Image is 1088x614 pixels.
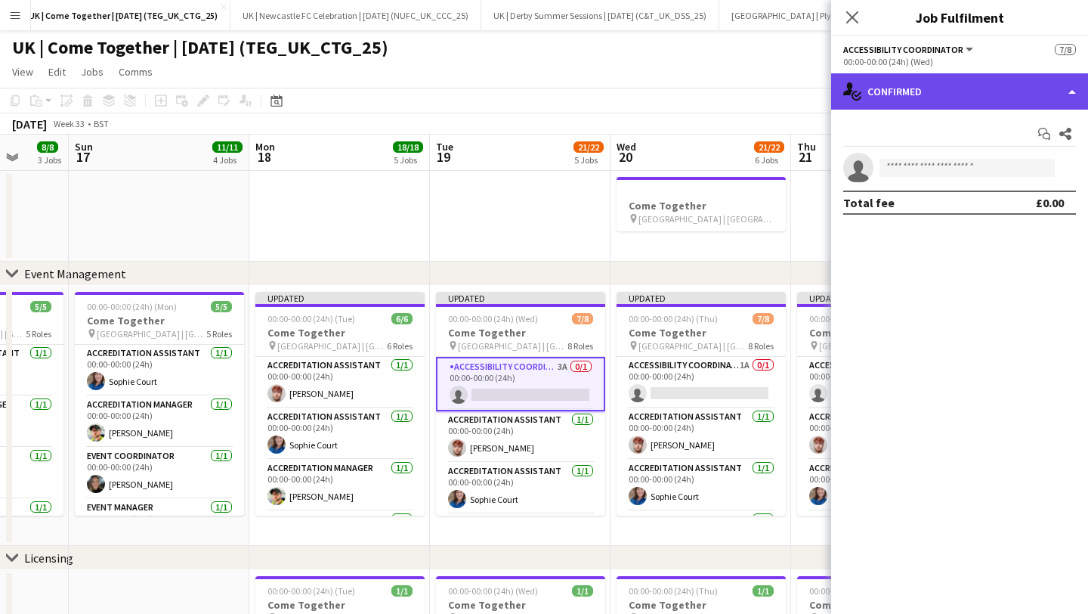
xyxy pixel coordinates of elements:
div: 5 Jobs [574,154,603,166]
h3: Come Together [617,326,786,340]
span: 00:00-00:00 (24h) (Tue) [267,585,355,597]
app-card-role: Accreditation Assistant1/100:00-00:00 (24h)[PERSON_NAME] [436,411,605,463]
app-card-role: Event Coordinator1/1 [255,511,425,563]
span: 1/1 [572,585,593,597]
span: 5/5 [211,301,232,312]
span: 7/8 [572,313,593,324]
div: Total fee [843,195,895,210]
div: Updated [255,292,425,304]
span: 18 [253,148,275,166]
app-job-card: 00:00-00:00 (24h) (Mon)5/5Come Together [GEOGRAPHIC_DATA] | [GEOGRAPHIC_DATA], [GEOGRAPHIC_DATA]5... [75,292,244,516]
div: Event Management [24,266,126,281]
app-card-role: Accessibility Coordinator1A0/100:00-00:00 (24h) [797,357,966,408]
div: 5 Jobs [394,154,422,166]
span: 8 Roles [748,340,774,352]
span: Edit [48,65,66,79]
span: 17 [73,148,93,166]
span: 8/8 [37,141,58,153]
div: 00:00-00:00 (24h) (Wed) [843,56,1076,67]
span: 11/11 [212,141,243,153]
span: Tue [436,140,453,153]
button: UK | Derby Summer Sessions | [DATE] (C&T_UK_DSS_25) [481,1,719,30]
a: Jobs [75,62,110,82]
span: 00:00-00:00 (24h) (Fri) [809,585,892,597]
h3: Come Together [255,326,425,340]
span: Week 33 [50,118,88,129]
app-card-role: Accreditation Assistant1/100:00-00:00 (24h)[PERSON_NAME] [797,408,966,460]
h3: Come Together [75,314,244,327]
h3: Come Together [436,326,605,340]
app-card-role: Event Coordinator1/100:00-00:00 (24h)[PERSON_NAME] [75,448,244,499]
span: 6 Roles [387,340,413,352]
span: [GEOGRAPHIC_DATA] | [GEOGRAPHIC_DATA], [GEOGRAPHIC_DATA] [638,340,748,352]
app-card-role: Accreditation Manager1/100:00-00:00 (24h)[PERSON_NAME] [75,396,244,448]
span: Wed [617,140,636,153]
div: [DATE] [12,116,47,132]
span: 00:00-00:00 (24h) (Wed) [448,313,538,324]
app-card-role: Accreditation Assistant1/100:00-00:00 (24h)Sophie Court [617,460,786,511]
app-card-role: Accessibility Coordinator3A0/100:00-00:00 (24h) [436,357,605,411]
h1: UK | Come Together | [DATE] (TEG_UK_CTG_25) [12,36,388,59]
app-card-role: Accreditation Manager1/100:00-00:00 (24h)[PERSON_NAME] [255,460,425,511]
a: Comms [113,62,159,82]
span: 00:00-00:00 (24h) (Tue) [267,313,355,324]
app-card-role: Accreditation Assistant1/100:00-00:00 (24h)[PERSON_NAME] [255,357,425,408]
button: UK | Newcastle FC Celebration | [DATE] (NUFC_UK_CCC_25) [230,1,481,30]
h3: Come Together [617,598,786,612]
span: View [12,65,33,79]
span: 1/1 [753,585,774,597]
app-card-role: Accreditation Manager1/1 [617,511,786,563]
span: 21/22 [754,141,784,153]
div: 6 Jobs [755,154,784,166]
a: View [6,62,39,82]
app-job-card: Updated00:00-00:00 (24h) (Tue)6/6Come Together [GEOGRAPHIC_DATA] | [GEOGRAPHIC_DATA], [GEOGRAPHIC... [255,292,425,516]
span: 21 [795,148,816,166]
div: Updated [797,292,966,304]
app-card-role: Accessibility Coordinator1A0/100:00-00:00 (24h) [617,357,786,408]
div: Updated [436,292,605,304]
h3: Come Together [617,199,786,212]
button: UK | Come Together | [DATE] (TEG_UK_CTG_25) [17,1,230,30]
app-card-role: Accreditation Assistant1/100:00-00:00 (24h)Sophie Court [436,463,605,514]
a: Edit [42,62,72,82]
div: 4 Jobs [213,154,242,166]
span: 00:00-00:00 (24h) (Thu) [629,585,718,597]
span: 19 [434,148,453,166]
span: [GEOGRAPHIC_DATA] | [GEOGRAPHIC_DATA], [GEOGRAPHIC_DATA] [458,340,567,352]
span: 00:00-00:00 (24h) (Thu) [629,313,718,324]
span: [GEOGRAPHIC_DATA] | [GEOGRAPHIC_DATA], [GEOGRAPHIC_DATA] [97,328,206,340]
h3: Come Together [255,598,425,612]
button: [GEOGRAPHIC_DATA] | Plymouth Summer Sessions | [DATE] (C&T_UK_PSS_25) [719,1,1043,30]
app-job-card: Updated00:00-00:00 (24h) (Wed)7/8Come Together [GEOGRAPHIC_DATA] | [GEOGRAPHIC_DATA], [GEOGRAPHIC... [436,292,605,516]
app-job-card: Come Together [GEOGRAPHIC_DATA] | [GEOGRAPHIC_DATA], [GEOGRAPHIC_DATA] [617,177,786,231]
div: 3 Jobs [38,154,61,166]
span: 18/18 [393,141,423,153]
span: [GEOGRAPHIC_DATA] | [GEOGRAPHIC_DATA], [GEOGRAPHIC_DATA] [638,213,774,225]
h3: Job Fulfilment [831,8,1088,27]
app-job-card: Updated00:00-00:00 (24h) (Thu)7/8Come Together [GEOGRAPHIC_DATA] | [GEOGRAPHIC_DATA], [GEOGRAPHIC... [617,292,786,516]
span: 00:00-00:00 (24h) (Mon) [87,301,177,312]
span: 7/8 [1055,44,1076,55]
span: Jobs [81,65,104,79]
app-card-role: Accreditation Assistant1/100:00-00:00 (24h)Sophie Court [255,408,425,460]
span: 5 Roles [206,328,232,340]
app-card-role: Accreditation Manager1/1 [797,511,966,563]
span: [GEOGRAPHIC_DATA] | [GEOGRAPHIC_DATA], [GEOGRAPHIC_DATA] [277,340,387,352]
span: 21/22 [573,141,604,153]
app-job-card: Updated00:00-00:00 (24h) (Fri)7/8Come Together [GEOGRAPHIC_DATA] | [GEOGRAPHIC_DATA], [GEOGRAPHIC... [797,292,966,516]
h3: Come Together [436,598,605,612]
span: 00:00-00:00 (24h) (Fri) [809,313,892,324]
span: 5/5 [30,301,51,312]
span: 5 Roles [26,328,51,340]
h3: Come Together [797,326,966,340]
span: Mon [255,140,275,153]
div: BST [94,118,109,129]
div: Licensing [24,550,73,566]
app-card-role: Accreditation Assistant1/100:00-00:00 (24h)[PERSON_NAME] [617,408,786,460]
